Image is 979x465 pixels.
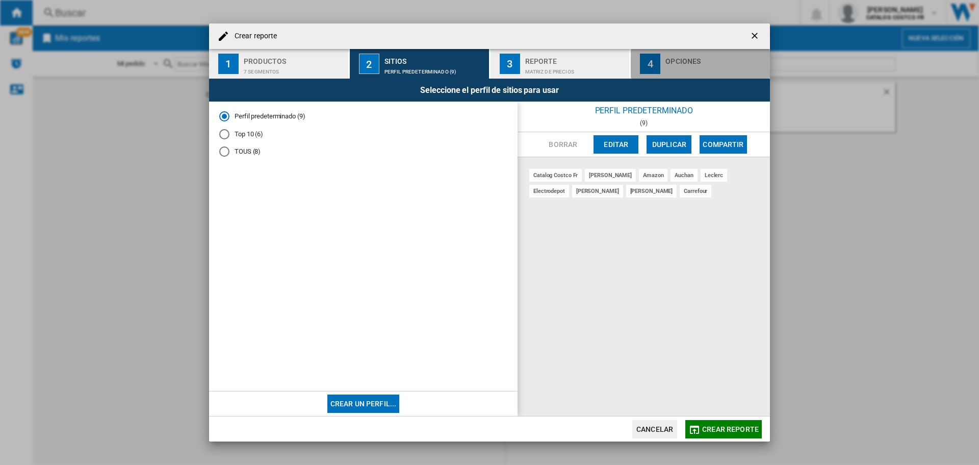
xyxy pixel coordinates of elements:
[491,49,631,79] button: 3 Reporte Matriz de precios
[750,31,762,43] ng-md-icon: getI18NText('BUTTONS.CLOSE_DIALOG')
[632,420,677,438] button: Cancelar
[529,169,582,182] div: catalog costco fr
[218,54,239,74] div: 1
[518,102,770,119] div: Perfil predeterminado
[350,49,490,79] button: 2 Sitios Perfil predeterminado (9)
[500,54,520,74] div: 3
[626,185,677,198] div: [PERSON_NAME]
[219,112,507,121] md-radio-button: Perfil predeterminado (9)
[219,129,507,139] md-radio-button: Top 10 (6)
[594,135,638,154] button: Editar
[640,54,660,74] div: 4
[540,135,585,154] button: Borrar
[219,147,507,157] md-radio-button: TOUS (8)
[525,53,626,64] div: Reporte
[384,64,485,75] div: Perfil predeterminado (9)
[518,119,770,127] div: (9)
[359,54,379,74] div: 2
[384,53,485,64] div: Sitios
[700,135,746,154] button: Compartir
[525,64,626,75] div: Matriz de precios
[244,64,344,75] div: 7 segmentos
[701,169,727,182] div: leclerc
[244,53,344,64] div: Productos
[585,169,636,182] div: [PERSON_NAME]
[647,135,691,154] button: Duplicar
[572,185,623,198] div: [PERSON_NAME]
[209,79,770,102] div: Seleccione el perfil de sitios para usar
[639,169,667,182] div: amazon
[702,425,759,433] span: Crear reporte
[680,185,711,198] div: carrefour
[209,49,349,79] button: 1 Productos 7 segmentos
[745,26,766,46] button: getI18NText('BUTTONS.CLOSE_DIALOG')
[685,420,762,438] button: Crear reporte
[529,185,569,198] div: electrodepot
[665,53,766,64] div: Opciones
[327,395,400,413] button: Crear un perfil...
[671,169,697,182] div: auchan
[631,49,770,79] button: 4 Opciones
[229,31,277,41] h4: Crear reporte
